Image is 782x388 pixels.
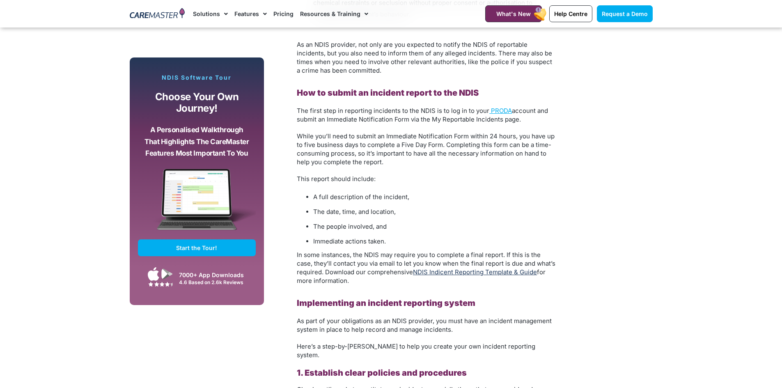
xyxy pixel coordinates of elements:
[491,107,512,115] span: PRODA
[138,239,256,256] a: Start the Tour!
[602,10,648,17] span: Request a Demo
[138,74,256,81] p: NDIS Software Tour
[297,88,479,98] b: How to submit an incident report to the NDIS
[313,223,387,230] span: The people involved, and
[297,368,467,378] b: 1. Establish clear policies and procedures
[549,5,592,22] a: Help Centre
[138,169,256,239] img: CareMaster Software Mockup on Screen
[413,268,537,276] a: NDIS Indicent Reporting Template & Guide
[297,342,535,359] span: Here’s a step-by-[PERSON_NAME] to help you create your own incident reporting system.
[496,10,531,17] span: What's New
[297,107,548,123] span: account and submit an Immediate Notification Form via the My Reportable Incidents page.
[176,244,217,251] span: Start the Tour!
[130,8,185,20] img: CareMaster Logo
[144,124,250,159] p: A personalised walkthrough that highlights the CareMaster features most important to you
[297,298,475,308] b: Implementing an incident reporting system
[297,132,555,166] span: While you’ll need to submit an Immediate Notification Form within 24 hours, you have up to five b...
[179,271,252,279] div: 7000+ App Downloads
[148,267,159,281] img: Apple App Store Icon
[313,237,386,245] span: Immediate actions taken.
[597,5,653,22] a: Request a Demo
[489,107,512,115] a: PRODA
[297,41,552,74] span: As an NDIS provider, not only are you expected to notify the NDIS of reportable incidents, but yo...
[297,251,555,285] span: In some instances, the NDIS may require you to complete a final report. If this is the case, they...
[554,10,587,17] span: Help Centre
[148,282,173,287] img: Google Play Store App Review Stars
[313,208,396,216] span: The date, time, and location,
[297,317,552,333] span: As part of your obligations as an NDIS provider, you must have an incident management system in p...
[485,5,542,22] a: What's New
[179,279,252,285] div: 4.6 Based on 2.6k Reviews
[144,91,250,115] p: Choose your own journey!
[297,107,489,115] span: The first step in reporting incidents to the NDIS is to log in to your
[161,268,173,280] img: Google Play App Icon
[297,175,376,183] span: This report should include:
[313,193,409,201] span: A full description of the incident,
